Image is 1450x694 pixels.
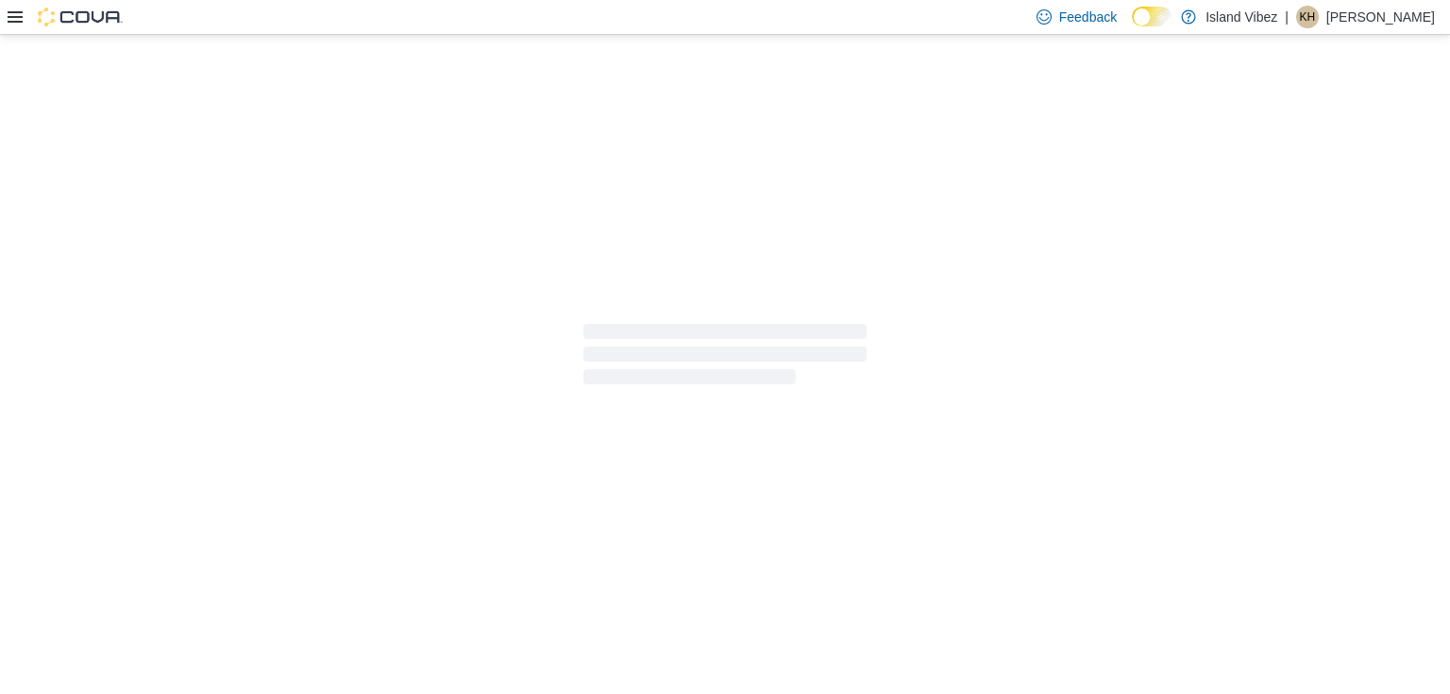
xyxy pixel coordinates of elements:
[1296,6,1319,28] div: Karen Henderson
[1132,7,1172,26] input: Dark Mode
[1300,6,1316,28] span: KH
[1285,6,1289,28] p: |
[1206,6,1277,28] p: Island Vibez
[1132,26,1133,27] span: Dark Mode
[1326,6,1435,28] p: [PERSON_NAME]
[1059,8,1117,26] span: Feedback
[583,328,867,388] span: Loading
[38,8,123,26] img: Cova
